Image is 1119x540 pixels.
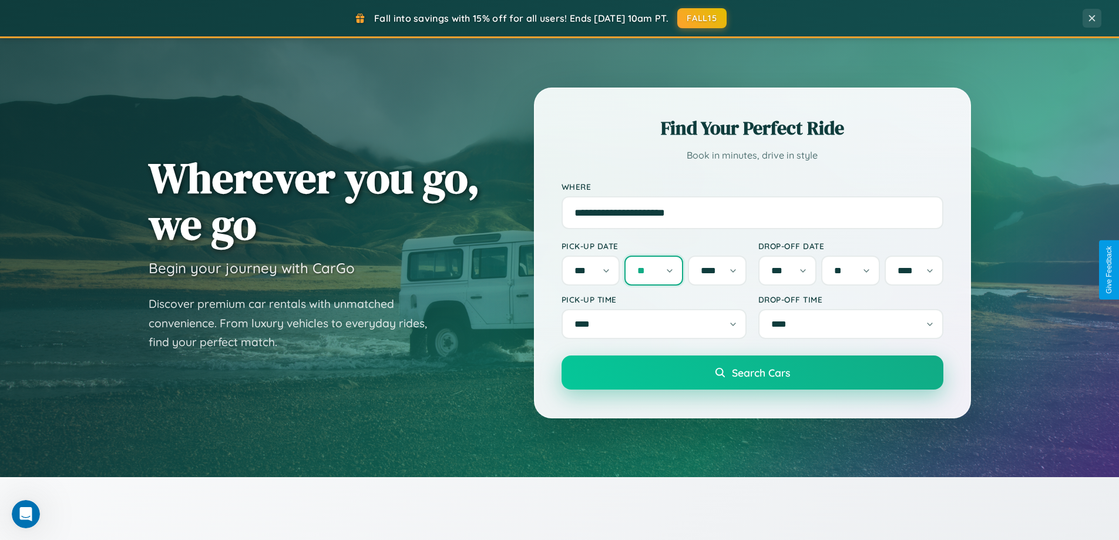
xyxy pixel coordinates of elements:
iframe: Intercom live chat [12,500,40,528]
span: Search Cars [732,366,790,379]
label: Pick-up Time [562,294,747,304]
h1: Wherever you go, we go [149,155,480,247]
p: Book in minutes, drive in style [562,147,943,164]
h2: Find Your Perfect Ride [562,115,943,141]
button: Search Cars [562,355,943,390]
label: Drop-off Time [758,294,943,304]
span: Fall into savings with 15% off for all users! Ends [DATE] 10am PT. [374,12,668,24]
label: Where [562,182,943,192]
label: Pick-up Date [562,241,747,251]
label: Drop-off Date [758,241,943,251]
p: Discover premium car rentals with unmatched convenience. From luxury vehicles to everyday rides, ... [149,294,442,352]
h3: Begin your journey with CarGo [149,259,355,277]
div: Give Feedback [1105,246,1113,294]
button: FALL15 [677,8,727,28]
